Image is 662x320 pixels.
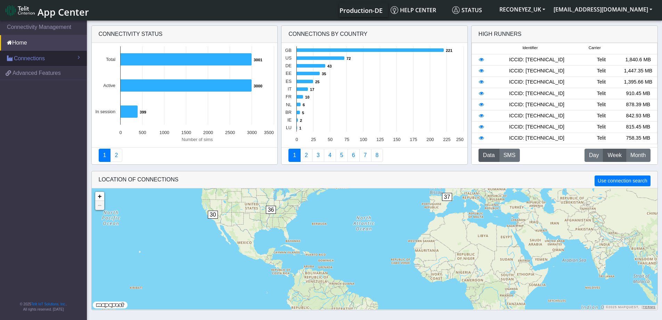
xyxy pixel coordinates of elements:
text: 17 [310,87,314,92]
div: ICCID: [TECHNICAL_ID] [491,67,583,75]
text: Total [106,57,115,62]
a: Usage per Country [312,149,324,162]
button: RECONEYEZ_UK [495,3,549,16]
span: Week [607,151,622,159]
text: Active [103,83,115,88]
text: FR [286,94,292,99]
text: IE [287,117,292,123]
text: 1 [299,126,301,130]
div: ICCID: [TECHNICAL_ID] [491,56,583,64]
text: 72 [346,56,351,61]
div: 1,840.6 MB [620,56,656,64]
text: 1000 [159,130,169,135]
a: Deployment status [110,149,122,162]
span: Carrier [589,45,601,51]
a: Zoom in [95,192,104,201]
div: ICCID: [TECHNICAL_ID] [491,90,583,97]
a: Status [449,3,495,17]
a: Connectivity status [99,149,111,162]
div: Telit [583,112,620,120]
img: logo-telit-cinterion-gw-new.png [6,5,35,16]
text: 25 [311,137,316,142]
text: 2500 [225,130,235,135]
span: Status [452,6,482,14]
text: 1500 [181,130,191,135]
span: Connections [14,54,45,63]
text: 221 [446,48,452,53]
div: 910.45 MB [620,90,656,97]
a: Zero Session [359,149,371,162]
text: 225 [443,137,450,142]
text: 125 [376,137,384,142]
img: knowledge.svg [391,6,398,14]
div: Connections By Country [281,26,467,43]
text: 43 [327,64,332,68]
text: 10 [305,95,309,99]
span: Day [589,151,599,159]
text: US [285,55,292,61]
div: 1,447.35 MB [620,67,656,75]
text: IT [288,86,292,92]
div: Telit [583,56,620,64]
div: 758.35 MB [620,134,656,142]
a: Connections By Country [288,149,301,162]
div: ICCID: [TECHNICAL_ID] [491,78,583,86]
button: Month [626,149,650,162]
text: EE [286,71,292,76]
text: 50 [328,137,333,142]
span: 36 [266,206,276,214]
a: Help center [388,3,449,17]
text: GB [285,48,292,53]
text: BR [285,110,292,115]
div: 815.45 MB [620,123,656,131]
div: Connectivity status [92,26,278,43]
button: Data [479,149,499,162]
img: status.svg [452,6,460,14]
button: Week [603,149,626,162]
text: 3000 [247,130,256,135]
span: 37 [442,193,452,201]
text: In session [95,109,115,114]
div: Telit [583,134,620,142]
button: [EMAIL_ADDRESS][DOMAIN_NAME] [549,3,656,16]
a: Carrier [300,149,312,162]
text: 35 [322,72,326,76]
a: 14 Days Trend [348,149,360,162]
text: 2000 [203,130,213,135]
span: Month [630,151,646,159]
text: LU [286,125,292,130]
text: 6 [303,103,305,107]
span: Identifier [522,45,538,51]
a: Zoom out [95,201,104,210]
div: ©2025 MapQuest, | [604,305,657,310]
button: Use connection search [595,175,650,186]
a: Not Connected for 30 days [371,149,383,162]
button: Day [585,149,603,162]
a: Connections By Carrier [324,149,336,162]
a: Terms [643,305,656,309]
a: App Center [6,3,88,18]
text: 5 [302,111,304,115]
div: Telit [583,123,620,131]
text: 0 [296,137,298,142]
text: 0 [119,130,122,135]
span: Production-DE [340,6,383,15]
text: DE [285,63,292,68]
div: ICCID: [TECHNICAL_ID] [491,123,583,131]
a: Telit IoT Solutions, Inc. [31,302,66,306]
text: NL [286,102,292,107]
nav: Summary paging [99,149,271,162]
text: 200 [426,137,434,142]
text: 399 [140,110,146,114]
text: 150 [393,137,400,142]
text: 100 [360,137,367,142]
span: 30 [208,211,218,219]
text: ES [286,79,292,84]
div: Telit [583,90,620,97]
button: SMS [499,149,520,162]
div: 842.93 MB [620,112,656,120]
text: 250 [456,137,464,142]
div: 1,395.66 MB [620,78,656,86]
a: Usage by Carrier [336,149,348,162]
text: 3500 [264,130,273,135]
